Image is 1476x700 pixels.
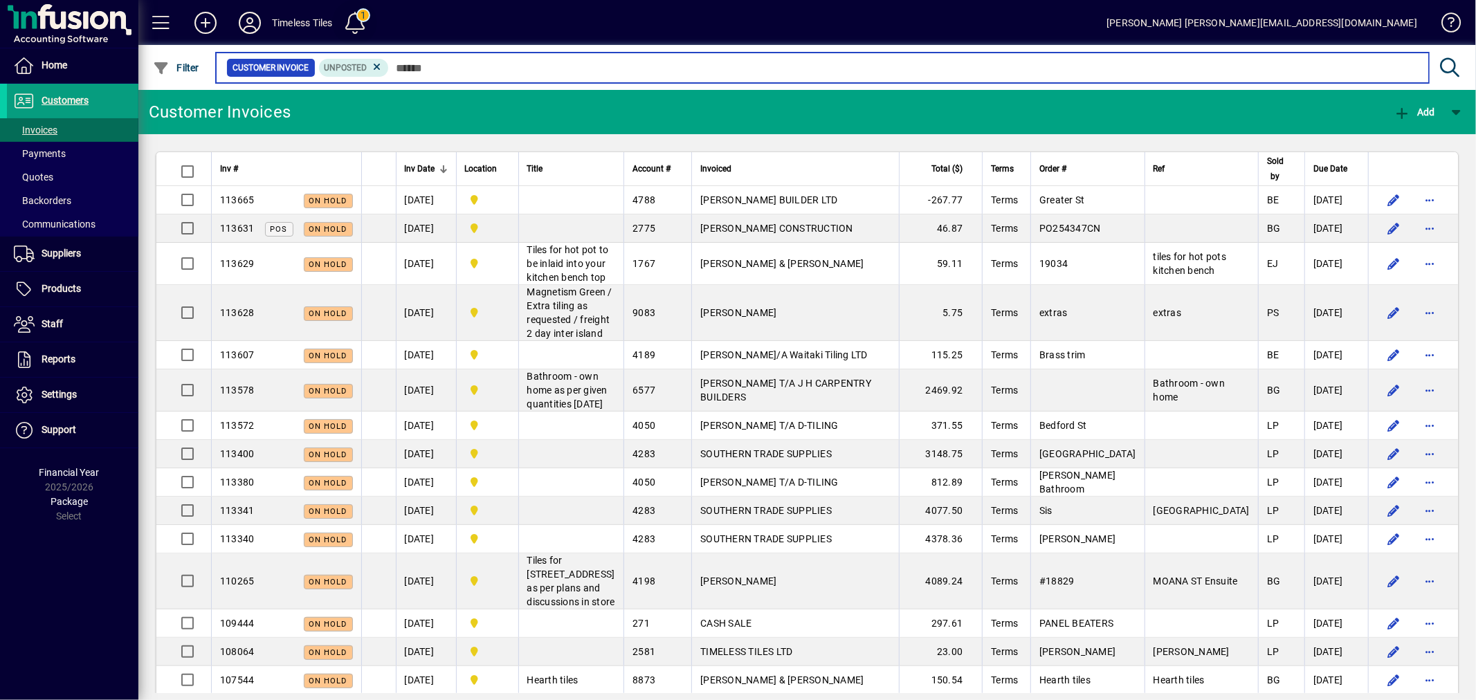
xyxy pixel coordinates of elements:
[7,165,138,189] a: Quotes
[1390,100,1439,125] button: Add
[1419,443,1441,465] button: More options
[465,305,510,320] span: Dunedin
[632,477,655,488] span: 4050
[899,638,982,666] td: 23.00
[7,212,138,236] a: Communications
[1304,525,1368,553] td: [DATE]
[220,420,255,431] span: 113572
[396,440,456,468] td: [DATE]
[1039,505,1053,516] span: Sis
[1267,154,1296,184] div: Sold by
[700,533,832,544] span: SOUTHERN TRADE SUPPLIES
[309,309,347,318] span: On hold
[1383,414,1405,436] button: Edit
[1304,412,1368,440] td: [DATE]
[1267,477,1279,488] span: LP
[1106,12,1417,34] div: [PERSON_NAME] [PERSON_NAME][EMAIL_ADDRESS][DOMAIN_NAME]
[899,440,982,468] td: 3148.75
[1154,505,1250,516] span: [GEOGRAPHIC_DATA]
[7,413,138,448] a: Support
[1383,528,1405,550] button: Edit
[1304,186,1368,214] td: [DATE]
[228,10,272,35] button: Profile
[220,223,255,234] span: 113631
[309,620,347,629] span: On hold
[220,533,255,544] span: 113340
[1304,468,1368,497] td: [DATE]
[899,609,982,638] td: 297.61
[149,101,291,123] div: Customer Invoices
[309,225,347,234] span: On hold
[42,248,81,259] span: Suppliers
[396,468,456,497] td: [DATE]
[309,648,347,657] span: On hold
[1267,618,1279,629] span: LP
[1267,533,1279,544] span: LP
[1039,618,1113,629] span: PANEL BEATERS
[991,533,1018,544] span: Terms
[1419,189,1441,211] button: More options
[991,448,1018,459] span: Terms
[220,618,255,629] span: 109444
[309,535,347,544] span: On hold
[527,286,612,339] span: Magnetism Green / Extra tiling as requested / freight 2 day inter island
[7,237,138,271] a: Suppliers
[991,674,1018,685] span: Terms
[991,575,1018,587] span: Terms
[465,644,510,659] span: Dunedin
[899,243,982,285] td: 59.11
[220,646,255,657] span: 108064
[1431,3,1459,48] a: Knowledge Base
[465,192,510,208] span: Dunedin
[396,285,456,341] td: [DATE]
[1304,497,1368,525] td: [DATE]
[39,467,100,478] span: Financial Year
[899,497,982,525] td: 4077.50
[396,186,456,214] td: [DATE]
[1039,646,1115,657] span: [PERSON_NAME]
[14,195,71,206] span: Backorders
[42,389,77,400] span: Settings
[220,385,255,396] span: 113578
[7,118,138,142] a: Invoices
[396,214,456,243] td: [DATE]
[700,448,832,459] span: SOUTHERN TRADE SUPPLIES
[465,672,510,688] span: Dunedin
[700,420,839,431] span: [PERSON_NAME] T/A D-TILING
[396,369,456,412] td: [DATE]
[1039,674,1091,685] span: Hearth tiles
[1039,223,1101,234] span: PO254347CN
[1304,341,1368,369] td: [DATE]
[1267,385,1281,396] span: BG
[1154,575,1238,587] span: MOANA ST Ensuite
[1304,609,1368,638] td: [DATE]
[632,420,655,431] span: 4050
[42,318,63,329] span: Staff
[1304,666,1368,694] td: [DATE]
[465,161,510,176] div: Location
[1039,194,1085,205] span: Greater St
[465,531,510,546] span: Dunedin
[1383,570,1405,592] button: Edit
[1039,349,1086,360] span: Brass trim
[1419,528,1441,550] button: More options
[991,420,1018,431] span: Terms
[220,161,238,176] span: Inv #
[1383,641,1405,663] button: Edit
[1154,646,1230,657] span: [PERSON_NAME]
[899,553,982,609] td: 4089.24
[1383,217,1405,239] button: Edit
[1383,499,1405,522] button: Edit
[1383,471,1405,493] button: Edit
[220,161,353,176] div: Inv #
[700,194,837,205] span: [PERSON_NAME] BUILDER LTD
[1154,161,1250,176] div: Ref
[899,412,982,440] td: 371.55
[1154,378,1226,403] span: Bathroom - own home
[632,575,655,587] span: 4198
[309,422,347,431] span: On hold
[1419,669,1441,691] button: More options
[899,666,982,694] td: 150.54
[632,258,655,269] span: 1767
[309,578,347,587] span: On hold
